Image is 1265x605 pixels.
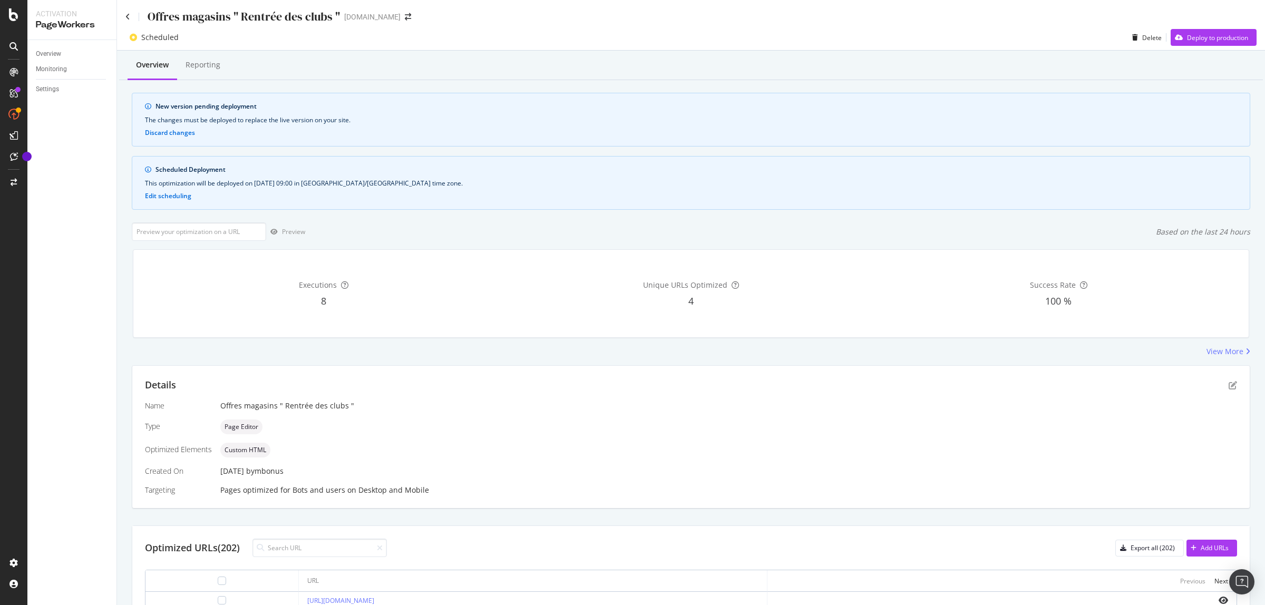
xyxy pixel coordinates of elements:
[321,295,326,307] span: 8
[307,576,319,586] div: URL
[1219,596,1228,604] i: eye
[1180,574,1205,587] button: Previous
[1030,280,1076,290] span: Success Rate
[145,401,212,411] div: Name
[36,84,59,95] div: Settings
[220,401,1237,411] div: Offres magasins " Rentrée des clubs "
[36,84,109,95] a: Settings
[36,19,108,31] div: PageWorkers
[344,12,401,22] div: [DOMAIN_NAME]
[220,485,1237,495] div: Pages optimized for on
[36,48,109,60] a: Overview
[246,466,284,476] div: by mbonus
[132,222,266,241] input: Preview your optimization on a URL
[136,60,169,70] div: Overview
[132,93,1250,147] div: info banner
[36,64,109,75] a: Monitoring
[293,485,345,495] div: Bots and users
[252,539,387,557] input: Search URL
[145,179,1237,188] div: This optimization will be deployed on [DATE] 09:00 in [GEOGRAPHIC_DATA]/[GEOGRAPHIC_DATA] time zone.
[36,8,108,19] div: Activation
[145,444,212,455] div: Optimized Elements
[1131,543,1175,552] div: Export all (202)
[145,541,240,555] div: Optimized URLs (202)
[688,295,694,307] span: 4
[36,48,61,60] div: Overview
[141,32,179,43] div: Scheduled
[266,223,305,240] button: Preview
[1187,33,1248,42] div: Deploy to production
[132,156,1250,210] div: info banner
[145,378,176,392] div: Details
[220,419,262,434] div: neutral label
[148,8,340,25] div: Offres magasins " Rentrée des clubs "
[1206,346,1243,357] div: View More
[155,165,1237,174] div: Scheduled Deployment
[145,192,191,200] button: Edit scheduling
[145,485,212,495] div: Targeting
[145,129,195,136] button: Discard changes
[22,152,32,161] div: Tooltip anchor
[1206,346,1250,357] a: View More
[405,13,411,21] div: arrow-right-arrow-left
[186,60,220,70] div: Reporting
[1142,33,1162,42] div: Delete
[36,64,67,75] div: Monitoring
[1115,540,1184,557] button: Export all (202)
[225,447,266,453] span: Custom HTML
[155,102,1237,111] div: New version pending deployment
[358,485,429,495] div: Desktop and Mobile
[145,466,212,476] div: Created On
[1045,295,1072,307] span: 100 %
[145,115,1237,125] div: The changes must be deployed to replace the live version on your site.
[1229,381,1237,389] div: pen-to-square
[220,443,270,457] div: neutral label
[1180,577,1205,586] div: Previous
[1214,574,1228,587] button: Next
[1229,569,1254,594] div: Open Intercom Messenger
[282,227,305,236] div: Preview
[1186,540,1237,557] button: Add URLs
[220,466,1237,476] div: [DATE]
[643,280,727,290] span: Unique URLs Optimized
[1214,577,1228,586] div: Next
[1128,29,1162,46] button: Delete
[299,280,337,290] span: Executions
[145,421,212,432] div: Type
[307,596,374,605] a: [URL][DOMAIN_NAME]
[1156,227,1250,237] div: Based on the last 24 hours
[1171,29,1257,46] button: Deploy to production
[125,13,130,21] a: Click to go back
[1201,543,1229,552] div: Add URLs
[225,424,258,430] span: Page Editor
